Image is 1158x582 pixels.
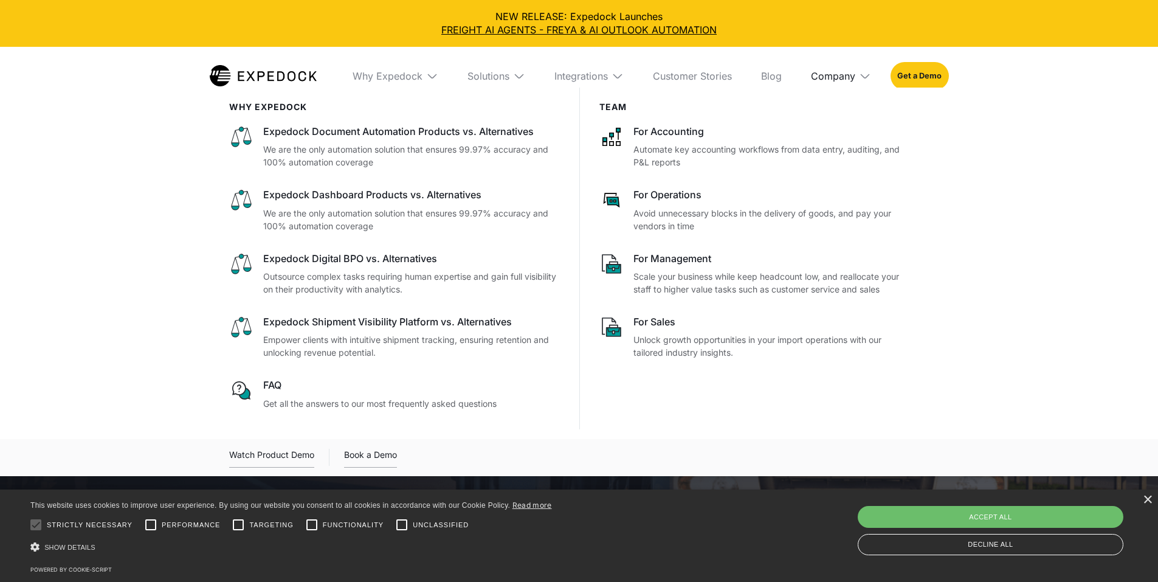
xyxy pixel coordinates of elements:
a: For AccountingAutomate key accounting workflows from data entry, auditing, and P&L reports [599,125,910,168]
div: Expedock Shipment Visibility Platform vs. Alternatives [263,315,560,328]
a: Get a Demo [891,62,948,90]
div: Expedock Document Automation Products vs. Alternatives [263,125,560,138]
a: FREIGHT AI AGENTS - FREYA & AI OUTLOOK AUTOMATION [10,23,1148,36]
div: For Accounting [633,125,910,138]
div: Why Expedock [343,47,448,105]
p: Avoid unnecessary blocks in the delivery of goods, and pay your vendors in time [633,207,910,232]
a: Read more [512,501,552,510]
p: Get all the answers to our most frequently asked questions [263,397,560,410]
a: Powered by cookie-script [30,566,112,573]
div: Accept all [858,506,1123,528]
a: Expedock Shipment Visibility Platform vs. AlternativesEmpower clients with intuitive shipment tra... [229,315,560,359]
a: open lightbox [229,448,314,468]
div: FAQ [263,378,560,392]
div: Company [801,47,881,105]
div: Watch Product Demo [229,448,314,468]
span: Strictly necessary [47,520,133,530]
span: Show details [44,544,95,551]
p: Empower clients with intuitive shipment tracking, ensuring retention and unlocking revenue potent... [263,333,560,359]
span: This website uses cookies to improve user experience. By using our website you consent to all coo... [30,501,510,510]
a: Blog [751,47,791,105]
div: Why Expedock [353,70,422,82]
span: Functionality [323,520,384,530]
span: Unclassified [413,520,469,530]
span: Performance [162,520,221,530]
div: For Management [633,252,910,265]
a: Expedock Dashboard Products vs. AlternativesWe are the only automation solution that ensures 99.9... [229,188,560,232]
p: Outsource complex tasks requiring human expertise and gain full visibility on their productivity ... [263,270,560,296]
div: Show details [30,539,552,556]
p: Unlock growth opportunities in your import operations with our tailored industry insights. [633,333,910,359]
div: Integrations [554,70,608,82]
a: Expedock Digital BPO vs. AlternativesOutsource complex tasks requiring human expertise and gain f... [229,252,560,296]
p: Scale your business while keep headcount low, and reallocate your staff to higher value tasks suc... [633,270,910,296]
span: Targeting [249,520,293,530]
div: Solutions [467,70,509,82]
a: For SalesUnlock growth opportunities in your import operations with our tailored industry insights. [599,315,910,359]
p: Automate key accounting workflows from data entry, auditing, and P&L reports [633,143,910,168]
div: NEW RELEASE: Expedock Launches [10,10,1148,37]
div: WHy Expedock [229,102,560,113]
div: Decline all [858,534,1123,555]
a: Expedock Document Automation Products vs. AlternativesWe are the only automation solution that en... [229,125,560,168]
iframe: Chat Widget [1097,524,1158,582]
div: Company [811,70,855,82]
a: FAQGet all the answers to our most frequently asked questions [229,378,560,409]
div: For Operations [633,188,910,201]
div: Expedock Dashboard Products vs. Alternatives [263,188,560,201]
div: Expedock Digital BPO vs. Alternatives [263,252,560,265]
a: For OperationsAvoid unnecessary blocks in the delivery of goods, and pay your vendors in time [599,188,910,232]
div: Team [599,102,910,113]
a: For ManagementScale your business while keep headcount low, and reallocate your staff to higher v... [599,252,910,296]
p: We are the only automation solution that ensures 99.97% accuracy and 100% automation coverage [263,143,560,168]
div: For Sales [633,315,910,328]
p: We are the only automation solution that ensures 99.97% accuracy and 100% automation coverage [263,207,560,232]
a: Book a Demo [344,448,397,468]
a: Customer Stories [643,47,742,105]
div: Close [1143,496,1152,505]
div: Integrations [545,47,633,105]
div: Solutions [458,47,535,105]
